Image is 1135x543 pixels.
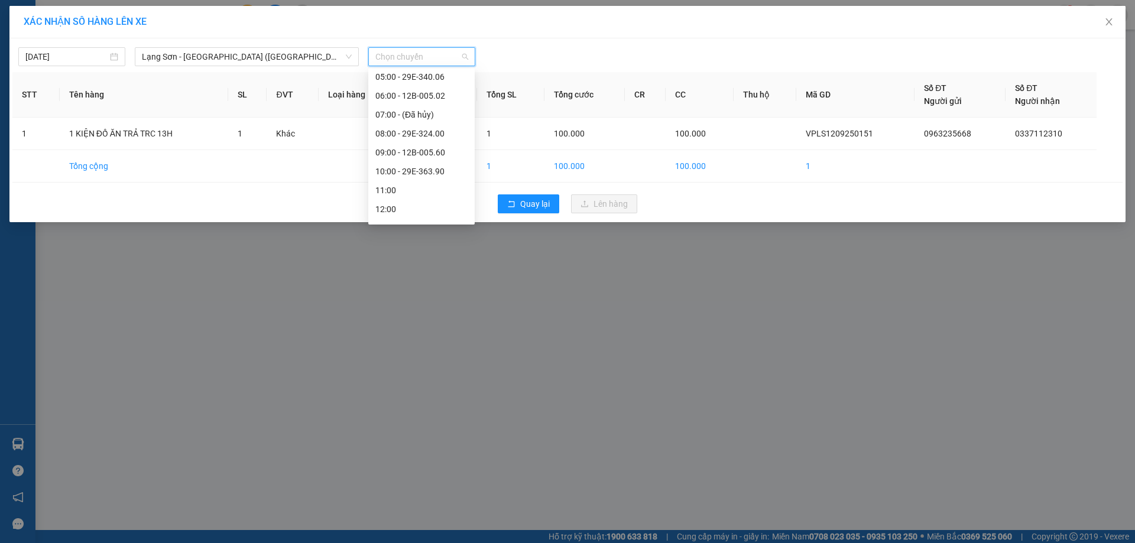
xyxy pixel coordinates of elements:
input: 12/09/2025 [25,50,108,63]
span: 1 [487,129,491,138]
td: 100.000 [544,150,625,183]
span: Người nhận [1015,96,1060,106]
div: 09:00 - 12B-005.60 [375,146,468,159]
div: 06:00 - 12B-005.02 [375,89,468,102]
div: 13:00 [375,222,468,235]
button: Close [1092,6,1126,39]
th: ĐVT [267,72,319,118]
th: CR [625,72,666,118]
span: Số ĐT [924,83,946,93]
td: 1 [796,150,915,183]
th: Thu hộ [734,72,796,118]
span: Lạng Sơn - Hà Nội (Limousine) [142,48,352,66]
div: 11:00 [375,184,468,197]
button: rollbackQuay lại [498,194,559,213]
span: 1 [238,129,242,138]
span: VPLS1209250151 [806,129,873,138]
td: 1 [477,150,544,183]
span: rollback [507,200,515,209]
th: Tổng cước [544,72,625,118]
span: 100.000 [554,129,585,138]
td: 100.000 [666,150,734,183]
th: CC [666,72,734,118]
span: Chọn chuyến [375,48,468,66]
th: Mã GD [796,72,915,118]
span: Số ĐT [1015,83,1037,93]
span: Người gửi [924,96,962,106]
th: STT [12,72,60,118]
th: Tổng SL [477,72,544,118]
th: SL [228,72,267,118]
span: XÁC NHẬN SỐ HÀNG LÊN XE [24,16,147,27]
div: 12:00 [375,203,468,216]
th: Tên hàng [60,72,228,118]
span: 0337112310 [1015,129,1062,138]
td: 1 KIỆN ĐỒ ĂN TRẢ TRC 13H [60,118,228,150]
td: Tổng cộng [60,150,228,183]
div: 08:00 - 29E-324.00 [375,127,468,140]
div: 05:00 - 29E-340.06 [375,70,468,83]
span: close [1104,17,1114,27]
div: 10:00 - 29E-363.90 [375,165,468,178]
span: Quay lại [520,197,550,210]
span: down [345,53,352,60]
button: uploadLên hàng [571,194,637,213]
th: Loại hàng [319,72,395,118]
div: 07:00 - (Đã hủy) [375,108,468,121]
td: Khác [267,118,319,150]
td: 1 [12,118,60,150]
span: 100.000 [675,129,706,138]
span: 0963235668 [924,129,971,138]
